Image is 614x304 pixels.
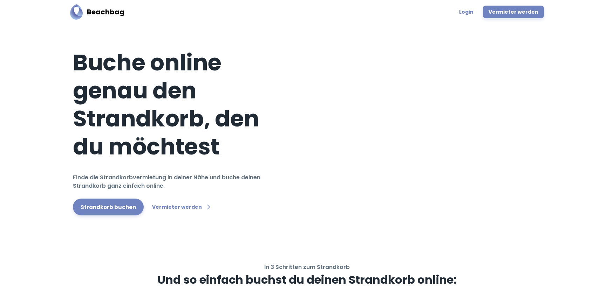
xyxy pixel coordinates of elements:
img: Beachbag Checkout Phone [473,77,547,217]
h6: In 3 Schritten zum Strandkorb [73,263,541,271]
a: Vermieter werden [149,201,213,213]
img: Beachbag [70,4,83,20]
h6: Finde die Strandkorbvermietung in deiner Nähe und buche deinen Strandkorb ganz einfach online. [73,173,266,190]
img: Beachbag Map [294,48,575,217]
h5: Beachbag [87,7,124,17]
h1: Buche online genau den Strandkorb, den du möchtest [73,49,283,165]
a: Vermieter werden [483,6,544,18]
h3: Und so einfach buchst du deinen Strandkorb online: [73,271,541,288]
a: Login [455,6,477,18]
a: BeachbagBeachbag [70,4,124,20]
a: Strandkorb buchen [73,199,144,215]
